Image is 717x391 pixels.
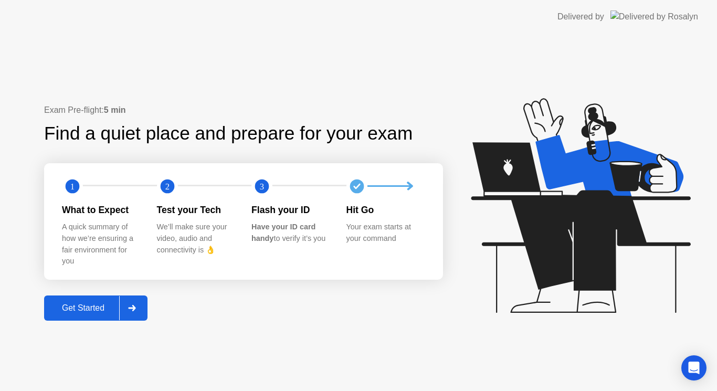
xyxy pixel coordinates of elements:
[251,221,330,244] div: to verify it’s you
[346,203,425,217] div: Hit Go
[260,182,264,192] text: 3
[104,105,126,114] b: 5 min
[44,295,147,321] button: Get Started
[44,104,443,117] div: Exam Pre-flight:
[610,10,698,23] img: Delivered by Rosalyn
[62,203,140,217] div: What to Expect
[557,10,604,23] div: Delivered by
[251,223,315,242] b: Have your ID card handy
[70,182,75,192] text: 1
[681,355,707,381] div: Open Intercom Messenger
[157,203,235,217] div: Test your Tech
[62,221,140,267] div: A quick summary of how we’re ensuring a fair environment for you
[47,303,119,313] div: Get Started
[165,182,169,192] text: 2
[251,203,330,217] div: Flash your ID
[346,221,425,244] div: Your exam starts at your command
[44,120,414,147] div: Find a quiet place and prepare for your exam
[157,221,235,256] div: We’ll make sure your video, audio and connectivity is 👌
